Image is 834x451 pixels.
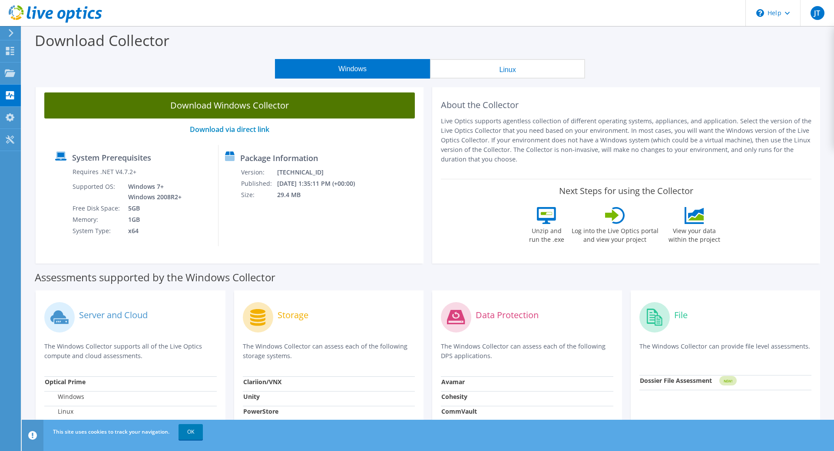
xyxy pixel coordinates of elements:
td: [DATE] 1:35:11 PM (+00:00) [277,178,367,189]
td: 1GB [122,214,183,225]
a: OK [179,424,203,440]
tspan: NEW! [723,379,732,383]
td: x64 [122,225,183,237]
strong: Dossier File Assessment [640,376,712,385]
svg: \n [756,9,764,17]
a: Download Windows Collector [44,92,415,119]
strong: Avamar [441,378,465,386]
strong: Unity [243,392,260,401]
strong: CommVault [441,407,477,415]
td: [TECHNICAL_ID] [277,167,367,178]
label: Windows [45,392,84,401]
label: Linux [45,407,73,416]
td: Supported OS: [72,181,122,203]
strong: Cohesity [441,392,467,401]
h2: About the Collector [441,100,811,110]
td: 29.4 MB [277,189,367,201]
label: Requires .NET V4.7.2+ [73,168,136,176]
td: Memory: [72,214,122,225]
td: System Type: [72,225,122,237]
label: Server and Cloud [79,311,148,319]
span: JT [811,6,824,20]
label: Data Protection [476,311,539,319]
p: The Windows Collector can assess each of the following storage systems. [243,342,415,361]
p: The Windows Collector supports all of the Live Optics compute and cloud assessments. [44,342,217,361]
p: Live Optics supports agentless collection of different operating systems, appliances, and applica... [441,116,811,164]
td: Size: [241,189,277,201]
button: Linux [430,59,585,79]
span: This site uses cookies to track your navigation. [53,428,169,435]
td: Published: [241,178,277,189]
strong: Clariion/VNX [243,378,281,386]
label: Unzip and run the .exe [527,224,567,244]
td: Free Disk Space: [72,203,122,214]
strong: Optical Prime [45,378,86,386]
p: The Windows Collector can assess each of the following DPS applications. [441,342,613,361]
label: Storage [278,311,308,319]
td: Version: [241,167,277,178]
label: Package Information [240,154,318,162]
p: The Windows Collector can provide file level assessments. [639,342,812,359]
td: 5GB [122,203,183,214]
label: Log into the Live Optics portal and view your project [571,224,659,244]
td: Windows 7+ Windows 2008R2+ [122,181,183,203]
strong: PowerStore [243,407,278,415]
label: View your data within the project [663,224,726,244]
label: File [674,311,688,319]
label: System Prerequisites [72,153,151,162]
label: Assessments supported by the Windows Collector [35,273,275,282]
label: Download Collector [35,30,169,50]
a: Download via direct link [190,125,269,134]
label: Next Steps for using the Collector [559,186,693,196]
button: Windows [275,59,430,79]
